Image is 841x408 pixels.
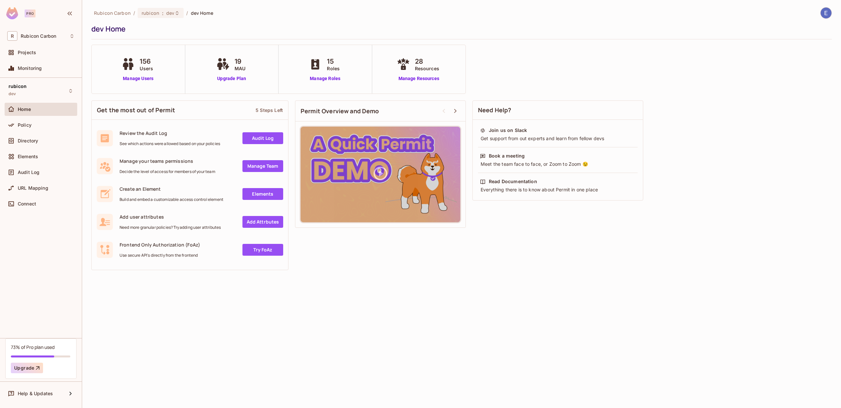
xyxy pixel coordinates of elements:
[11,344,55,350] div: 73% of Pro plan used
[327,56,340,66] span: 15
[25,10,35,17] div: Pro
[6,7,18,19] img: SReyMgAAAABJRU5ErkJggg==
[120,130,220,136] span: Review the Audit Log
[242,216,283,228] a: Add Attrbutes
[140,56,153,66] span: 156
[301,107,379,115] span: Permit Overview and Demo
[7,31,17,41] span: R
[18,201,36,206] span: Connect
[120,158,215,164] span: Manage your teams permissions
[191,10,213,16] span: dev Home
[11,363,43,373] button: Upgrade
[18,66,42,71] span: Monitoring
[162,11,164,16] span: :
[480,186,636,193] div: Everything there is to know about Permit in one place
[415,65,439,72] span: Resources
[256,107,283,113] div: 5 Steps Left
[91,24,829,34] div: dev Home
[415,56,439,66] span: 28
[489,127,527,134] div: Join us on Slack
[18,391,53,396] span: Help & Updates
[242,244,283,256] a: Try FoAz
[307,75,343,82] a: Manage Roles
[186,10,188,16] li: /
[242,188,283,200] a: Elements
[120,197,223,202] span: Build and embed a customizable access control element
[18,107,31,112] span: Home
[18,154,38,159] span: Elements
[120,169,215,174] span: Decide the level of access for members of your team
[480,135,636,142] div: Get support from out experts and learn from fellow devs
[18,50,36,55] span: Projects
[97,106,175,114] span: Get the most out of Permit
[133,10,135,16] li: /
[18,185,48,191] span: URL Mapping
[120,253,200,258] span: Use secure API's directly from the frontend
[242,160,283,172] a: Manage Team
[489,178,537,185] div: Read Documentation
[18,138,38,143] span: Directory
[327,65,340,72] span: Roles
[94,10,131,16] span: the active workspace
[395,75,443,82] a: Manage Resources
[120,141,220,146] span: See which actions were allowed based on your policies
[18,170,39,175] span: Audit Log
[242,132,283,144] a: Audit Log
[142,10,159,16] span: rubicon
[480,161,636,167] div: Meet the team face to face, or Zoom to Zoom 😉
[120,186,223,192] span: Create an Element
[9,91,16,97] span: dev
[9,84,27,89] span: rubicon
[21,33,56,39] span: Workspace: Rubicon Carbon
[18,122,32,128] span: Policy
[140,65,153,72] span: Users
[120,225,221,230] span: Need more granular policies? Try adding user attributes
[235,56,245,66] span: 19
[120,214,221,220] span: Add user attributes
[215,75,249,82] a: Upgrade Plan
[166,10,174,16] span: dev
[478,106,511,114] span: Need Help?
[235,65,245,72] span: MAU
[489,153,525,159] div: Book a meeting
[120,75,156,82] a: Manage Users
[821,8,831,18] img: Erick Arevalo
[120,242,200,248] span: Frontend Only Authorization (FoAz)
